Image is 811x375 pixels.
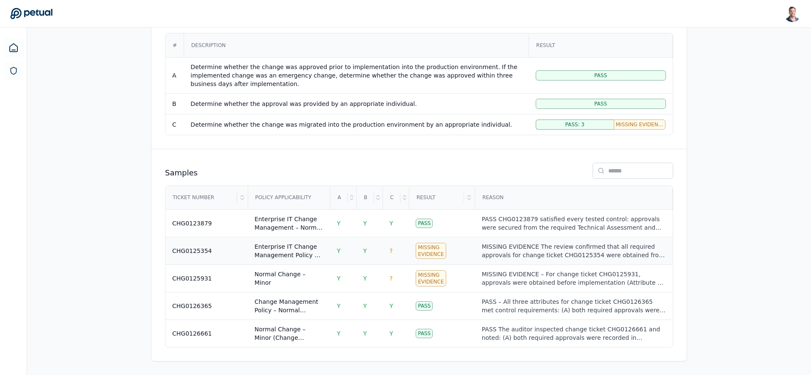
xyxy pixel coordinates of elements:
span: Y [363,330,367,337]
div: CHG0125931 [172,274,212,283]
div: Result [410,186,464,209]
span: Y [337,330,341,337]
div: Pass [416,219,433,228]
div: Reason [475,186,672,209]
div: # [166,34,184,57]
div: A [331,186,348,209]
div: CHG0123879 [172,219,212,228]
a: Dashboard [3,38,24,58]
span: Y [337,220,341,227]
span: Y [337,247,341,254]
a: Go to Dashboard [10,8,53,19]
span: Missing Evidence: 2 [616,121,664,128]
div: Determine whether the change was migrated into the production environment by an appropriate indiv... [190,120,522,129]
div: Missing Evidence [416,243,446,259]
div: Missing Evidence [416,270,446,286]
span: Y [363,303,367,309]
div: PASS CHG0123879 satisfied every tested control: approvals were secured from the required Technica... [482,215,666,232]
span: Pass [594,100,607,107]
div: Description [185,34,528,57]
a: SOC 1 Reports [4,61,23,80]
span: Pass [594,72,607,79]
span: Pass: 3 [565,121,584,128]
span: Y [363,220,367,227]
div: Enterprise IT Change Management – Normal Change (Minor risk) [254,215,323,232]
span: Y [389,220,393,227]
span: Y [363,275,367,282]
div: Result [529,34,672,57]
span: ? [389,275,392,282]
div: PASS – All three attributes for change ticket CHG0126365 met control requirements: (A) both requi... [482,297,666,314]
span: Y [363,247,367,254]
div: MISSING EVIDENCE – For change ticket CHG0125931, approvals were obtained before implementation (A... [482,270,666,287]
td: A [165,57,184,93]
div: Normal Change – Minor [254,270,323,287]
div: CHG0126661 [172,329,212,338]
div: MISSING EVIDENCE The review confirmed that all required approvals for change ticket CHG0125354 we... [482,242,666,259]
div: Pass [416,329,433,338]
div: Pass [416,301,433,311]
div: CHG0125354 [172,247,212,255]
div: Enterprise IT Change Management Policy – Normal Change (Medium Risk) Operating Principles & Appro... [254,242,323,259]
div: PASS The auditor inspected change ticket CHG0126661 and noted: (A) both required approvals were r... [482,325,666,342]
div: Determine whether the change was approved prior to implementation into the production environment... [190,63,522,88]
span: ? [389,247,392,254]
div: Ticket number [166,186,237,209]
div: Determine whether the approval was provided by an appropriate individual. [190,100,522,108]
div: CHG0126365 [172,302,212,310]
div: Change Management Policy – Normal Change (Minor) requirements [254,297,323,314]
span: Y [337,303,341,309]
span: Y [337,275,341,282]
td: C [165,114,184,135]
h2: Samples [165,167,198,179]
div: Policy Applicability [249,186,330,209]
div: C [383,186,400,209]
span: Y [389,330,393,337]
div: Normal Change – Minor (Change Management Approval Matrix & Lead-Time) [254,325,323,342]
div: B [357,186,374,209]
span: Y [389,303,393,309]
img: Snir Kodesh [784,5,801,22]
td: B [165,93,184,114]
